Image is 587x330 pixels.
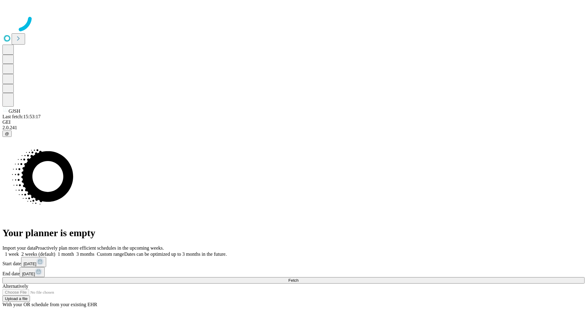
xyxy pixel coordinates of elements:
[2,119,585,125] div: GEI
[2,125,585,130] div: 2.0.241
[2,295,30,302] button: Upload a file
[124,251,227,257] span: Dates can be optimized up to 3 months in the future.
[35,245,164,251] span: Proactively plan more efficient schedules in the upcoming weeks.
[2,130,12,137] button: @
[24,262,36,266] span: [DATE]
[2,302,97,307] span: With your OR schedule from your existing EHR
[9,108,20,114] span: GJSH
[20,267,45,277] button: [DATE]
[21,257,46,267] button: [DATE]
[58,251,74,257] span: 1 month
[2,284,28,289] span: Alternatively
[2,245,35,251] span: Import your data
[288,278,298,283] span: Fetch
[97,251,124,257] span: Custom range
[76,251,94,257] span: 3 months
[2,114,41,119] span: Last fetch: 15:53:17
[5,251,19,257] span: 1 week
[22,272,35,276] span: [DATE]
[2,227,585,239] h1: Your planner is empty
[2,267,585,277] div: End date
[2,257,585,267] div: Start date
[2,277,585,284] button: Fetch
[21,251,55,257] span: 2 weeks (default)
[5,131,9,136] span: @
